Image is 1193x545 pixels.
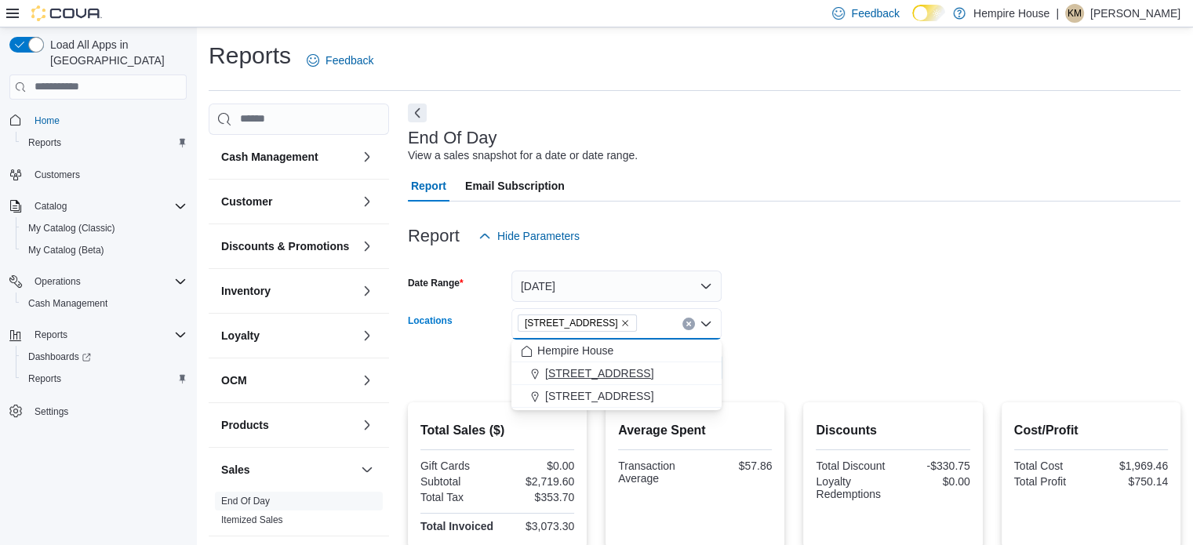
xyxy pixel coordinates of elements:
p: | [1056,4,1059,23]
img: Cova [31,5,102,21]
h3: Customer [221,194,272,209]
button: Customers [3,163,193,186]
span: Catalog [35,200,67,213]
h3: OCM [221,372,247,388]
button: Customer [358,192,376,211]
strong: Total Invoiced [420,520,493,532]
span: Dashboards [22,347,187,366]
a: Cash Management [22,294,114,313]
button: Inventory [221,283,355,299]
h3: Report [408,227,460,245]
span: Hempire House [537,343,613,358]
span: Load All Apps in [GEOGRAPHIC_DATA] [44,37,187,68]
h3: Cash Management [221,149,318,165]
span: Reports [28,136,61,149]
a: My Catalog (Beta) [22,241,111,260]
button: My Catalog (Beta) [16,239,193,261]
span: Dark Mode [912,21,913,22]
h3: Sales [221,462,250,478]
button: Loyalty [221,328,355,343]
a: Home [28,111,66,130]
a: Feedback [300,45,380,76]
h1: Reports [209,40,291,71]
button: Remove 59 First Street from selection in this group [620,318,630,328]
span: Customers [28,165,187,184]
h2: Average Spent [618,421,772,440]
span: [STREET_ADDRESS] [545,388,653,404]
span: Cash Management [22,294,187,313]
button: Sales [221,462,355,478]
span: My Catalog (Classic) [28,222,115,234]
span: Report [411,170,446,202]
button: My Catalog (Classic) [16,217,193,239]
h3: Products [221,417,269,433]
div: Subtotal [420,475,494,488]
button: Hempire House [511,340,722,362]
h3: End Of Day [408,129,497,147]
span: Reports [35,329,67,341]
span: Reports [22,133,187,152]
span: Itemized Sales [221,514,283,526]
p: [PERSON_NAME] [1090,4,1180,23]
div: $57.86 [698,460,772,472]
span: Customers [35,169,80,181]
button: Reports [16,132,193,154]
button: Clear input [682,318,695,330]
a: End Of Day [221,496,270,507]
span: Reports [22,369,187,388]
button: Catalog [28,197,73,216]
div: Transaction Average [618,460,692,485]
div: View a sales snapshot for a date or date range. [408,147,638,164]
button: Operations [3,271,193,292]
span: Settings [35,405,68,418]
button: Loyalty [358,326,376,345]
span: My Catalog (Beta) [28,244,104,256]
span: Feedback [326,53,373,68]
h3: Discounts & Promotions [221,238,349,254]
span: Cash Management [28,297,107,310]
div: Loyalty Redemptions [816,475,889,500]
span: Dashboards [28,351,91,363]
span: [STREET_ADDRESS] [525,315,618,331]
div: $3,073.30 [500,520,574,532]
button: Hide Parameters [472,220,586,252]
nav: Complex example [9,103,187,463]
button: Settings [3,399,193,422]
span: Home [35,114,60,127]
h2: Cost/Profit [1014,421,1168,440]
button: Close list of options [700,318,712,330]
button: OCM [221,372,355,388]
h3: Inventory [221,283,271,299]
button: Cash Management [358,147,376,166]
button: Sales [358,460,376,479]
span: Operations [28,272,187,291]
h2: Discounts [816,421,969,440]
span: Feedback [851,5,899,21]
a: Dashboards [22,347,97,366]
label: Locations [408,314,453,327]
button: Reports [16,368,193,390]
button: Reports [28,325,74,344]
a: My Catalog (Classic) [22,219,122,238]
button: Cash Management [221,149,355,165]
span: Email Subscription [465,170,565,202]
span: Reports [28,372,61,385]
button: Customer [221,194,355,209]
div: Katelyn MacBrien [1065,4,1084,23]
button: Discounts & Promotions [358,237,376,256]
button: [DATE] [511,271,722,302]
div: Total Tax [420,491,494,503]
label: Date Range [408,277,464,289]
div: $0.00 [500,460,574,472]
div: $2,719.60 [500,475,574,488]
button: Products [221,417,355,433]
a: Customers [28,165,86,184]
span: End Of Day [221,495,270,507]
h3: Loyalty [221,328,260,343]
span: Hide Parameters [497,228,580,244]
span: KM [1068,4,1082,23]
button: [STREET_ADDRESS] [511,362,722,385]
span: Home [28,111,187,130]
span: 59 First Street [518,314,638,332]
a: Itemized Sales [221,514,283,525]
